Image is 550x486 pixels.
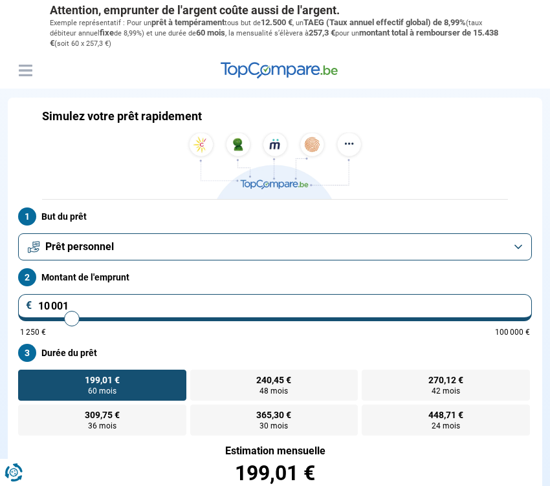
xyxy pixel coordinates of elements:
[88,387,116,395] span: 60 mois
[50,17,500,49] p: Exemple représentatif : Pour un tous but de , un (taux débiteur annuel de 8,99%) et une durée de ...
[18,207,532,226] label: But du prêt
[432,422,460,430] span: 24 mois
[50,3,500,17] p: Attention, emprunter de l'argent coûte aussi de l'argent.
[259,387,288,395] span: 48 mois
[196,28,225,37] span: 60 mois
[42,109,202,123] h1: Simulez votre prêt rapidement
[18,344,532,362] label: Durée du prêt
[26,301,32,311] span: €
[428,410,463,419] span: 448,71 €
[495,328,530,336] span: 100 000 €
[428,375,463,385] span: 270,12 €
[261,17,292,27] span: 12.500 €
[85,410,120,419] span: 309,75 €
[18,268,532,286] label: Montant de l'emprunt
[100,28,114,37] span: fixe
[303,17,466,27] span: TAEG (Taux annuel effectif global) de 8,99%
[256,410,291,419] span: 365,30 €
[16,61,35,80] button: Menu
[50,28,498,48] span: montant total à rembourser de 15.438 €
[309,28,335,37] span: 257,3 €
[259,422,288,430] span: 30 mois
[256,375,291,385] span: 240,45 €
[151,17,225,27] span: prêt à tempérament
[18,446,532,456] div: Estimation mensuelle
[45,240,114,254] span: Prêt personnel
[18,463,532,483] div: 199,01 €
[184,132,366,199] img: TopCompare.be
[18,233,532,260] button: Prêt personnel
[88,422,116,430] span: 36 mois
[85,375,120,385] span: 199,01 €
[20,328,46,336] span: 1 250 €
[221,62,338,79] img: TopCompare
[432,387,460,395] span: 42 mois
